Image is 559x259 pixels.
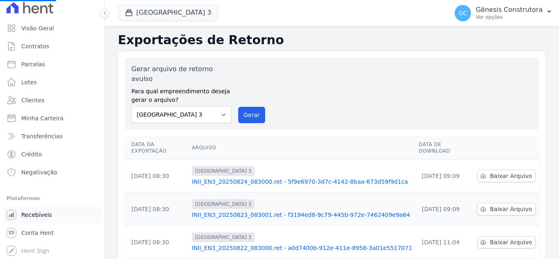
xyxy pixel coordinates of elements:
button: Gerar [238,107,265,123]
span: [GEOGRAPHIC_DATA] 3 [192,232,255,242]
a: INII_EN3_20250822_083000.ret - a0d7400b-912e-411e-8958-3a01e5517071 [192,244,412,252]
span: Negativação [21,168,57,176]
td: [DATE] 08:30 [125,193,189,226]
p: Ver opções [476,14,543,20]
a: Lotes [3,74,101,90]
a: Crédito [3,146,101,162]
th: Data de Download [415,136,474,160]
label: Gerar arquivo de retorno avulso [131,64,232,84]
a: Clientes [3,92,101,108]
a: Baixar Arquivo [477,170,536,182]
a: Minha Carteira [3,110,101,126]
span: Contratos [21,42,49,50]
span: Baixar Arquivo [490,205,532,213]
a: Recebíveis [3,207,101,223]
span: Crédito [21,150,42,158]
span: Conta Hent [21,229,54,237]
td: [DATE] 08:30 [125,226,189,259]
span: Transferências [21,132,63,140]
button: GC Gênesis Construtora Ver opções [448,2,559,25]
label: Para qual empreendimento deseja gerar o arquivo? [131,84,232,104]
span: GC [458,10,467,16]
th: Arquivo [189,136,415,160]
div: Plataformas [7,194,98,203]
span: Clientes [21,96,44,104]
a: Baixar Arquivo [477,236,536,248]
a: Transferências [3,128,101,144]
a: Baixar Arquivo [477,203,536,215]
td: [DATE] 08:30 [125,160,189,193]
span: Lotes [21,78,37,86]
a: Contratos [3,38,101,54]
span: [GEOGRAPHIC_DATA] 3 [192,199,255,209]
a: Negativação [3,164,101,180]
span: Minha Carteira [21,114,63,122]
a: INII_EN3_20250824_083000.ret - 5f9e6970-3d7c-4142-8baa-673d59f9d1ca [192,178,412,186]
span: [GEOGRAPHIC_DATA] 3 [192,166,255,176]
a: Visão Geral [3,20,101,36]
span: Baixar Arquivo [490,172,532,180]
td: [DATE] 09:09 [415,160,474,193]
a: Conta Hent [3,225,101,241]
td: [DATE] 09:09 [415,193,474,226]
span: Baixar Arquivo [490,238,532,246]
span: Recebíveis [21,211,52,219]
th: Data da Exportação [125,136,189,160]
span: Visão Geral [21,24,54,32]
td: [DATE] 11:04 [415,226,474,259]
p: Gênesis Construtora [476,6,543,14]
button: [GEOGRAPHIC_DATA] 3 [118,5,218,20]
span: Parcelas [21,60,45,68]
a: INII_EN3_20250823_083001.ret - f3194ed8-9c79-445b-972e-7462409e9a64 [192,211,412,219]
h2: Exportações de Retorno [118,33,546,47]
a: Parcelas [3,56,101,72]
